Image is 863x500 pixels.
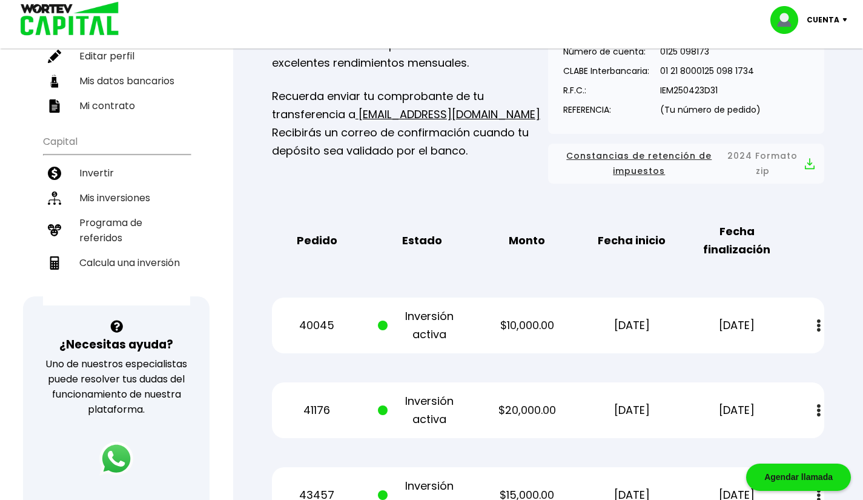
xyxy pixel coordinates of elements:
[693,222,781,259] b: Fecha finalización
[660,101,761,119] p: (Tu número de pedido)
[43,68,190,93] a: Mis datos bancarios
[59,336,173,353] h3: ¿Necesitas ayuda?
[48,224,61,237] img: recomiendanos-icon.9b8e9327.svg
[839,18,856,22] img: icon-down
[48,167,61,180] img: invertir-icon.b3b967d7.svg
[273,316,361,335] p: 40045
[483,316,571,335] p: $10,000.00
[48,99,61,113] img: contrato-icon.f2db500c.svg
[272,87,548,160] p: Recuerda enviar tu comprobante de tu transferencia a Recibirás un correo de confirmación cuando t...
[563,62,649,80] p: CLABE Interbancaria:
[770,6,807,34] img: profile-image
[48,75,61,88] img: datos-icon.10cf9172.svg
[587,316,676,335] p: [DATE]
[48,192,61,205] img: inversiones-icon.6695dc30.svg
[558,148,815,179] button: Constancias de retención de impuestos2024 Formato zip
[693,401,781,419] p: [DATE]
[378,307,466,344] p: Inversión activa
[660,81,761,99] p: IEM250423D31
[598,232,666,250] b: Fecha inicio
[43,161,190,185] a: Invertir
[43,44,190,68] a: Editar perfil
[43,210,190,250] a: Programa de referidos
[99,442,133,476] img: logos_whatsapp-icon.242b2217.svg
[43,250,190,275] a: Calcula una inversión
[297,232,337,250] b: Pedido
[563,101,649,119] p: REFERENCIA:
[43,185,190,210] a: Mis inversiones
[273,401,361,419] p: 41176
[509,232,545,250] b: Monto
[483,401,571,419] p: $20,000.00
[563,81,649,99] p: R.F.C.:
[660,42,761,61] p: 0125 098173
[587,401,676,419] p: [DATE]
[43,11,190,118] ul: Perfil
[746,464,851,491] div: Agendar llamada
[378,392,466,428] p: Inversión activa
[402,232,442,250] b: Estado
[355,107,540,122] a: [EMAIL_ADDRESS][DOMAIN_NAME]
[558,148,721,179] span: Constancias de retención de impuestos
[563,42,649,61] p: Número de cuenta:
[48,50,61,63] img: editar-icon.952d3147.svg
[43,93,190,118] a: Mi contrato
[48,256,61,270] img: calculadora-icon.17d418c4.svg
[807,11,839,29] p: Cuenta
[39,356,194,417] p: Uno de nuestros especialistas puede resolver tus dudas del funcionamiento de nuestra plataforma.
[660,62,761,80] p: 01 21 8000125 098 1734
[693,316,781,335] p: [DATE]
[43,128,190,305] ul: Capital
